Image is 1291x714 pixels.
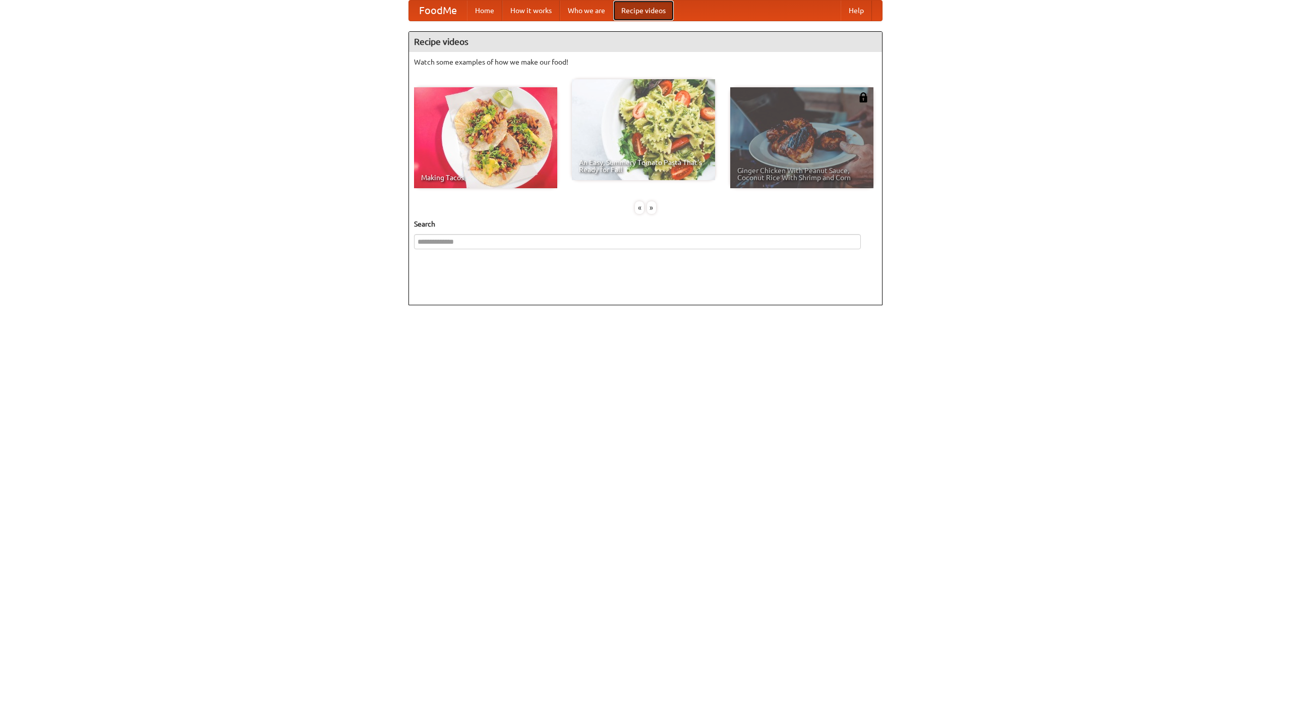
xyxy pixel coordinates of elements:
a: Making Tacos [414,87,557,188]
div: » [647,201,656,214]
a: Who we are [560,1,613,21]
a: Recipe videos [613,1,674,21]
h4: Recipe videos [409,32,882,52]
a: FoodMe [409,1,467,21]
span: Making Tacos [421,174,550,181]
a: Home [467,1,502,21]
div: « [635,201,644,214]
a: How it works [502,1,560,21]
h5: Search [414,219,877,229]
img: 483408.png [858,92,868,102]
a: Help [841,1,872,21]
p: Watch some examples of how we make our food! [414,57,877,67]
a: An Easy, Summery Tomato Pasta That's Ready for Fall [572,79,715,180]
span: An Easy, Summery Tomato Pasta That's Ready for Fall [579,159,708,173]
